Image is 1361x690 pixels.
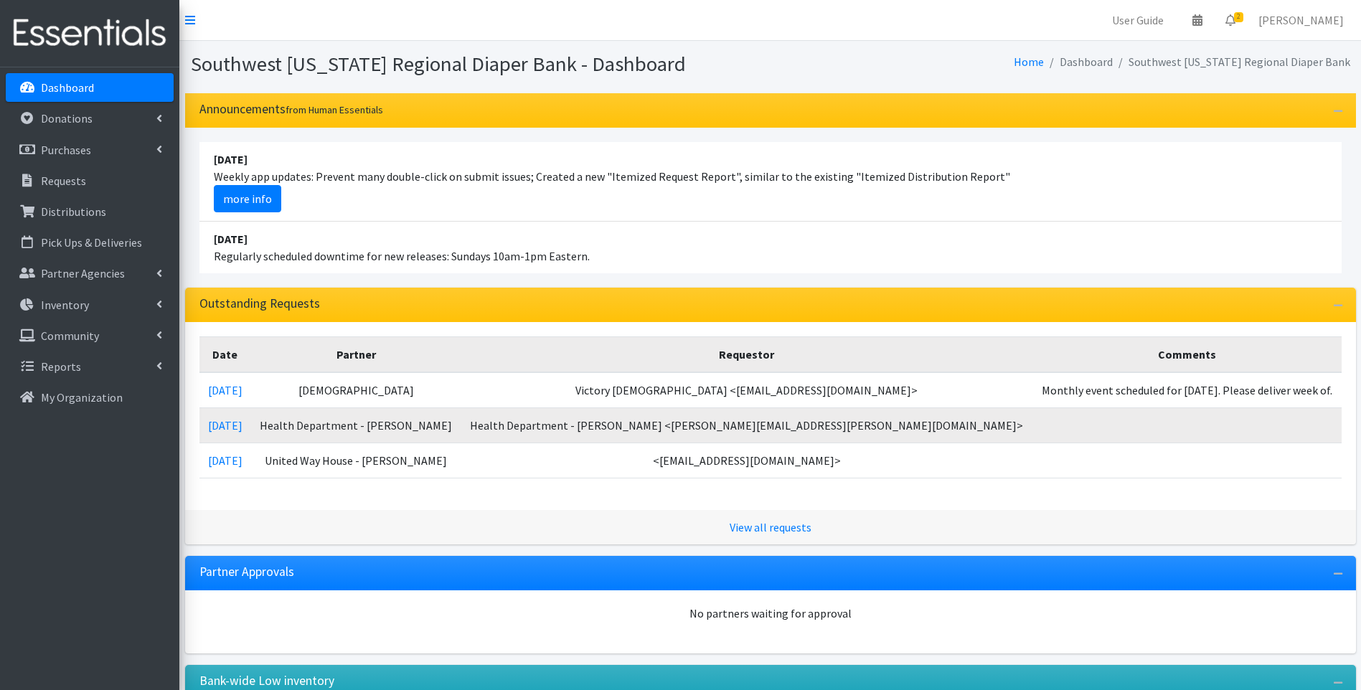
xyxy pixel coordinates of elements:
[6,197,174,226] a: Distributions
[461,372,1032,408] td: Victory [DEMOGRAPHIC_DATA] <[EMAIL_ADDRESS][DOMAIN_NAME]>
[286,103,383,116] small: from Human Essentials
[199,605,1342,622] div: No partners waiting for approval
[41,266,125,280] p: Partner Agencies
[41,111,93,126] p: Donations
[41,390,123,405] p: My Organization
[6,9,174,57] img: HumanEssentials
[199,102,383,117] h3: Announcements
[1044,52,1113,72] li: Dashboard
[6,290,174,319] a: Inventory
[251,372,461,408] td: [DEMOGRAPHIC_DATA]
[461,443,1032,478] td: <[EMAIL_ADDRESS][DOMAIN_NAME]>
[730,520,811,534] a: View all requests
[41,359,81,374] p: Reports
[461,407,1032,443] td: Health Department - [PERSON_NAME] <[PERSON_NAME][EMAIL_ADDRESS][PERSON_NAME][DOMAIN_NAME]>
[6,136,174,164] a: Purchases
[41,235,142,250] p: Pick Ups & Deliveries
[6,104,174,133] a: Donations
[41,174,86,188] p: Requests
[1032,372,1341,408] td: Monthly event scheduled for [DATE]. Please deliver week of.
[41,143,91,157] p: Purchases
[251,336,461,372] th: Partner
[41,204,106,219] p: Distributions
[6,228,174,257] a: Pick Ups & Deliveries
[6,321,174,350] a: Community
[41,329,99,343] p: Community
[251,407,461,443] td: Health Department - [PERSON_NAME]
[1113,52,1350,72] li: Southwest [US_STATE] Regional Diaper Bank
[199,142,1342,222] li: Weekly app updates: Prevent many double-click on submit issues; Created a new "Itemized Request R...
[6,166,174,195] a: Requests
[214,232,248,246] strong: [DATE]
[1247,6,1355,34] a: [PERSON_NAME]
[461,336,1032,372] th: Requestor
[199,564,294,580] h3: Partner Approvals
[1032,336,1341,372] th: Comments
[208,418,242,433] a: [DATE]
[1014,55,1044,69] a: Home
[41,298,89,312] p: Inventory
[214,152,248,166] strong: [DATE]
[1234,12,1243,22] span: 2
[199,296,320,311] h3: Outstanding Requests
[199,222,1342,273] li: Regularly scheduled downtime for new releases: Sundays 10am-1pm Eastern.
[41,80,94,95] p: Dashboard
[191,52,766,77] h1: Southwest [US_STATE] Regional Diaper Bank - Dashboard
[6,352,174,381] a: Reports
[199,336,251,372] th: Date
[214,185,281,212] a: more info
[6,73,174,102] a: Dashboard
[208,383,242,397] a: [DATE]
[251,443,461,478] td: United Way House - [PERSON_NAME]
[1101,6,1175,34] a: User Guide
[1214,6,1247,34] a: 2
[6,383,174,412] a: My Organization
[199,674,334,689] h3: Bank-wide Low inventory
[6,259,174,288] a: Partner Agencies
[208,453,242,468] a: [DATE]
